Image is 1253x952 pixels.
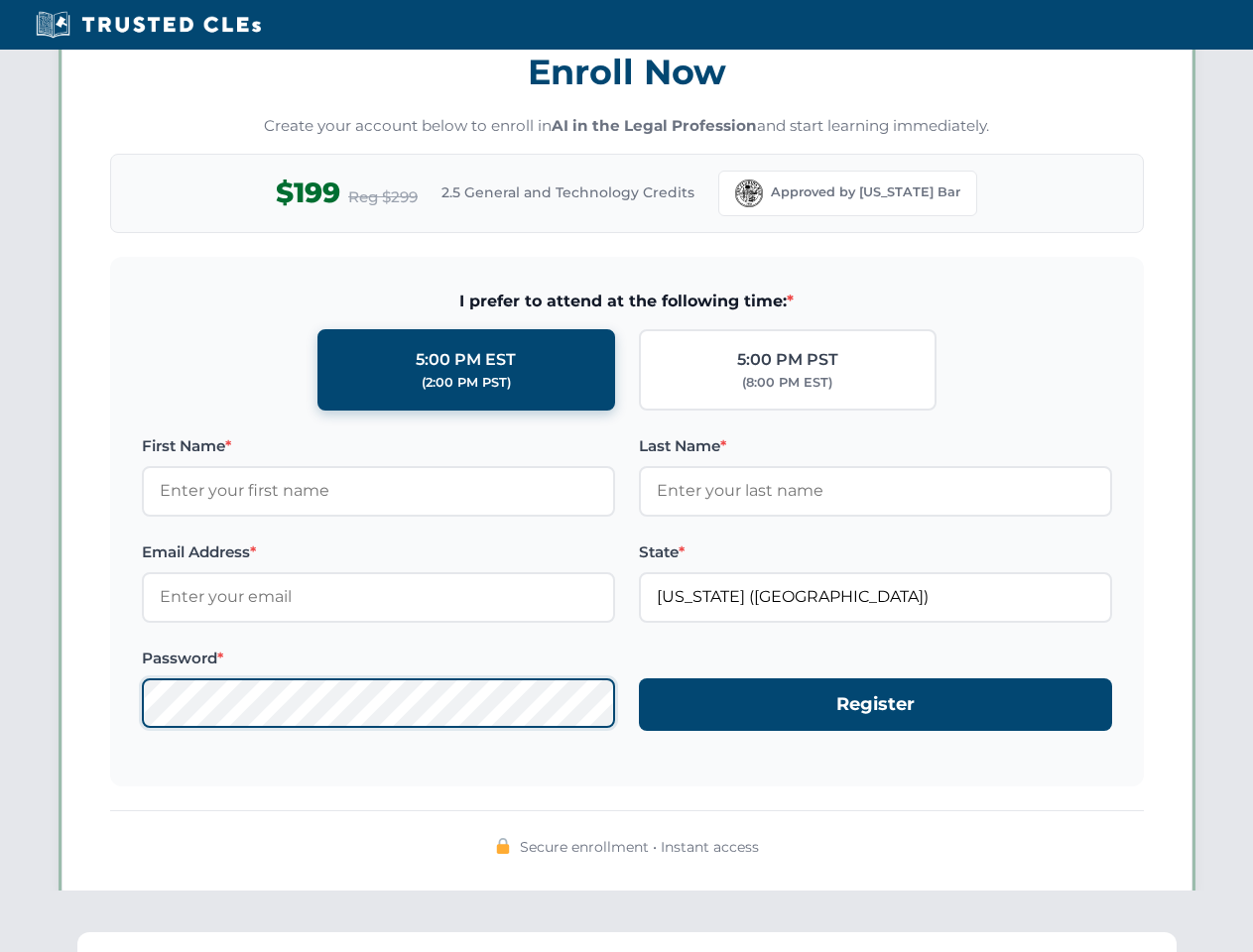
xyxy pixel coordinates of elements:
[142,289,1112,314] span: I prefer to attend at the following time:
[639,678,1112,731] button: Register
[110,115,1144,138] p: Create your account below to enroll in and start learning immediately.
[110,41,1144,103] h3: Enroll Now
[142,540,615,564] label: Email Address
[639,540,1112,564] label: State
[422,373,511,393] div: (2:00 PM PST)
[276,171,340,215] span: $199
[441,181,694,203] span: 2.5 General and Technology Credits
[737,347,838,373] div: 5:00 PM PST
[735,179,763,207] img: Florida Bar
[416,347,516,373] div: 5:00 PM EST
[30,10,267,40] img: Trusted CLEs
[142,572,615,622] input: Enter your email
[639,466,1112,516] input: Enter your last name
[142,434,615,458] label: First Name
[495,838,511,854] img: 🔒
[771,182,960,202] span: Approved by [US_STATE] Bar
[520,836,759,858] span: Secure enrollment • Instant access
[348,185,418,209] span: Reg $299
[142,647,615,670] label: Password
[552,116,757,135] strong: AI in the Legal Profession
[742,373,832,393] div: (8:00 PM EST)
[639,572,1112,622] input: Florida (FL)
[142,466,615,516] input: Enter your first name
[639,434,1112,458] label: Last Name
